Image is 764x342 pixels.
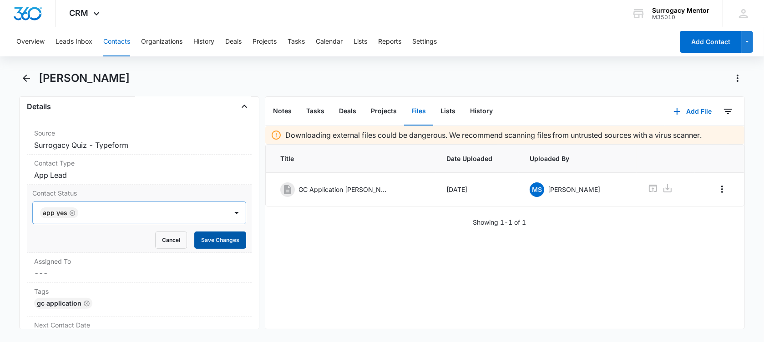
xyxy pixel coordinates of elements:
button: History [463,97,500,126]
div: account name [652,7,709,14]
button: Add File [664,101,721,122]
button: Settings [412,27,437,56]
button: Add Contact [680,31,741,53]
button: History [193,27,214,56]
button: Actions [730,71,745,85]
h4: Details [27,101,51,112]
button: Deals [225,27,242,56]
button: Overflow Menu [715,182,729,196]
button: Close [237,99,252,114]
p: Showing 1-1 of 1 [473,217,526,227]
div: App Yes [43,210,67,216]
button: Calendar [316,27,343,56]
span: Title [280,154,425,163]
td: [DATE] [435,173,519,206]
div: Contact TypeApp Lead [27,155,252,185]
button: Contacts [103,27,130,56]
span: CRM [70,8,89,18]
span: Uploaded By [530,154,626,163]
button: Leads Inbox [56,27,92,56]
div: Remove App Yes [67,210,76,216]
div: Assigned To--- [27,253,252,283]
span: MS [530,182,544,197]
label: Contact Type [34,158,244,168]
button: Tasks [288,27,305,56]
button: Projects [364,97,404,126]
div: SourceSurrogacy Quiz - Typeform [27,125,252,155]
button: Lists [354,27,367,56]
h1: [PERSON_NAME] [39,71,130,85]
button: Remove [83,300,90,307]
p: GC Application [PERSON_NAME].pdf [299,185,390,194]
div: GC Application [34,298,92,309]
button: Save Changes [194,231,246,249]
button: Back [19,71,33,85]
span: Date Uploaded [446,154,508,163]
button: Deals [332,97,364,126]
label: Next Contact Date [34,320,244,330]
button: Overview [16,27,45,56]
button: Organizations [141,27,182,56]
button: Lists [433,97,463,126]
div: TagsGC ApplicationRemove [27,283,252,317]
button: Notes [266,97,299,126]
button: Reports [378,27,401,56]
label: Assigned To [34,256,244,266]
dd: App Lead [34,170,244,181]
dd: Surrogacy Quiz - Typeform [34,140,244,151]
p: [PERSON_NAME] [548,185,600,194]
button: Files [404,97,433,126]
label: Source [34,128,244,138]
dd: --- [34,268,244,279]
p: Downloading external files could be dangerous. We recommend scanning files from untrusted sources... [285,130,702,141]
label: Tags [34,287,244,296]
button: Cancel [155,231,187,249]
label: Contact Status [32,188,246,198]
button: Tasks [299,97,332,126]
button: Filters [721,104,735,119]
div: account id [652,14,709,20]
button: Projects [253,27,277,56]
